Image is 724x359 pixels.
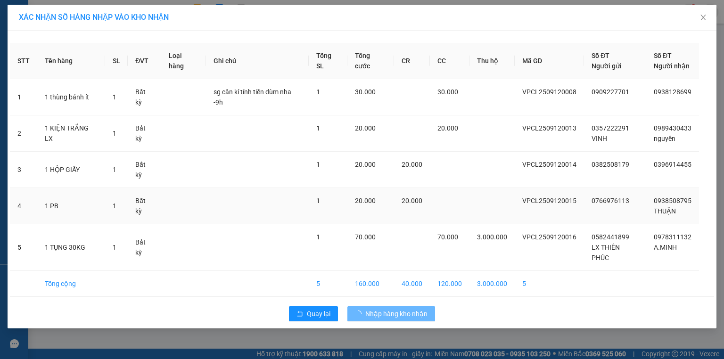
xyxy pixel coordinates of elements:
[355,88,376,96] span: 30.000
[592,135,607,142] span: VINH
[355,124,376,132] span: 20.000
[347,43,394,79] th: Tổng cước
[365,309,428,319] span: Nhập hàng kho nhận
[10,43,37,79] th: STT
[469,43,515,79] th: Thu hộ
[592,88,629,96] span: 0909227701
[355,310,365,317] span: loading
[699,14,707,21] span: close
[347,306,435,321] button: Nhập hàng kho nhận
[592,124,629,132] span: 0357222291
[316,161,320,168] span: 1
[105,43,128,79] th: SL
[206,43,309,79] th: Ghi chú
[592,62,622,70] span: Người gửi
[307,309,330,319] span: Quay lại
[10,152,37,188] td: 3
[316,197,320,204] span: 1
[355,161,376,168] span: 20.000
[37,224,105,271] td: 1 TỤNG 30KG
[10,188,37,224] td: 4
[592,161,629,168] span: 0382508179
[289,306,338,321] button: rollbackQuay lại
[316,88,320,96] span: 1
[37,271,105,297] td: Tổng cộng
[316,124,320,132] span: 1
[654,88,691,96] span: 0938128699
[113,166,116,173] span: 1
[654,244,677,251] span: A.MINH
[37,43,105,79] th: Tên hàng
[522,233,576,241] span: VPCL2509120016
[592,244,620,261] span: LX THIÊN PHÚC
[515,43,584,79] th: Mã GD
[592,233,629,241] span: 0582441899
[522,161,576,168] span: VPCL2509120014
[690,5,716,31] button: Close
[654,62,690,70] span: Người nhận
[296,310,303,318] span: rollback
[37,115,105,152] td: 1 KIỆN TRẮNG LX
[437,233,458,241] span: 70.000
[477,233,507,241] span: 3.000.000
[355,233,376,241] span: 70.000
[128,43,161,79] th: ĐVT
[430,43,469,79] th: CC
[128,115,161,152] td: Bất kỳ
[128,79,161,115] td: Bất kỳ
[161,43,206,79] th: Loại hàng
[592,197,629,204] span: 0766976113
[654,207,676,215] span: THUẬN
[37,152,105,188] td: 1 HỘP GIẤY
[394,271,430,297] td: 40.000
[394,43,430,79] th: CR
[128,152,161,188] td: Bất kỳ
[437,124,458,132] span: 20.000
[515,271,584,297] td: 5
[437,88,458,96] span: 30.000
[113,244,116,251] span: 1
[113,93,116,101] span: 1
[522,124,576,132] span: VPCL2509120013
[592,52,609,59] span: Số ĐT
[128,188,161,224] td: Bất kỳ
[430,271,469,297] td: 120.000
[19,13,169,22] span: XÁC NHẬN SỐ HÀNG NHẬP VÀO KHO NHẬN
[316,233,320,241] span: 1
[402,161,422,168] span: 20.000
[654,52,672,59] span: Số ĐT
[654,124,691,132] span: 0989430433
[113,130,116,137] span: 1
[355,197,376,204] span: 20.000
[10,224,37,271] td: 5
[37,188,105,224] td: 1 PB
[654,233,691,241] span: 0978311132
[10,79,37,115] td: 1
[10,115,37,152] td: 2
[522,88,576,96] span: VPCL2509120008
[128,224,161,271] td: Bất kỳ
[402,197,422,204] span: 20.000
[654,135,675,142] span: nguyên
[309,271,348,297] td: 5
[37,79,105,115] td: 1 thùng bánh ít
[522,197,576,204] span: VPCL2509120015
[469,271,515,297] td: 3.000.000
[214,88,291,106] span: sg cân kí tính tiền dùm nha -9h
[654,161,691,168] span: 0396914455
[113,202,116,210] span: 1
[309,43,348,79] th: Tổng SL
[654,197,691,204] span: 0938508795
[347,271,394,297] td: 160.000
